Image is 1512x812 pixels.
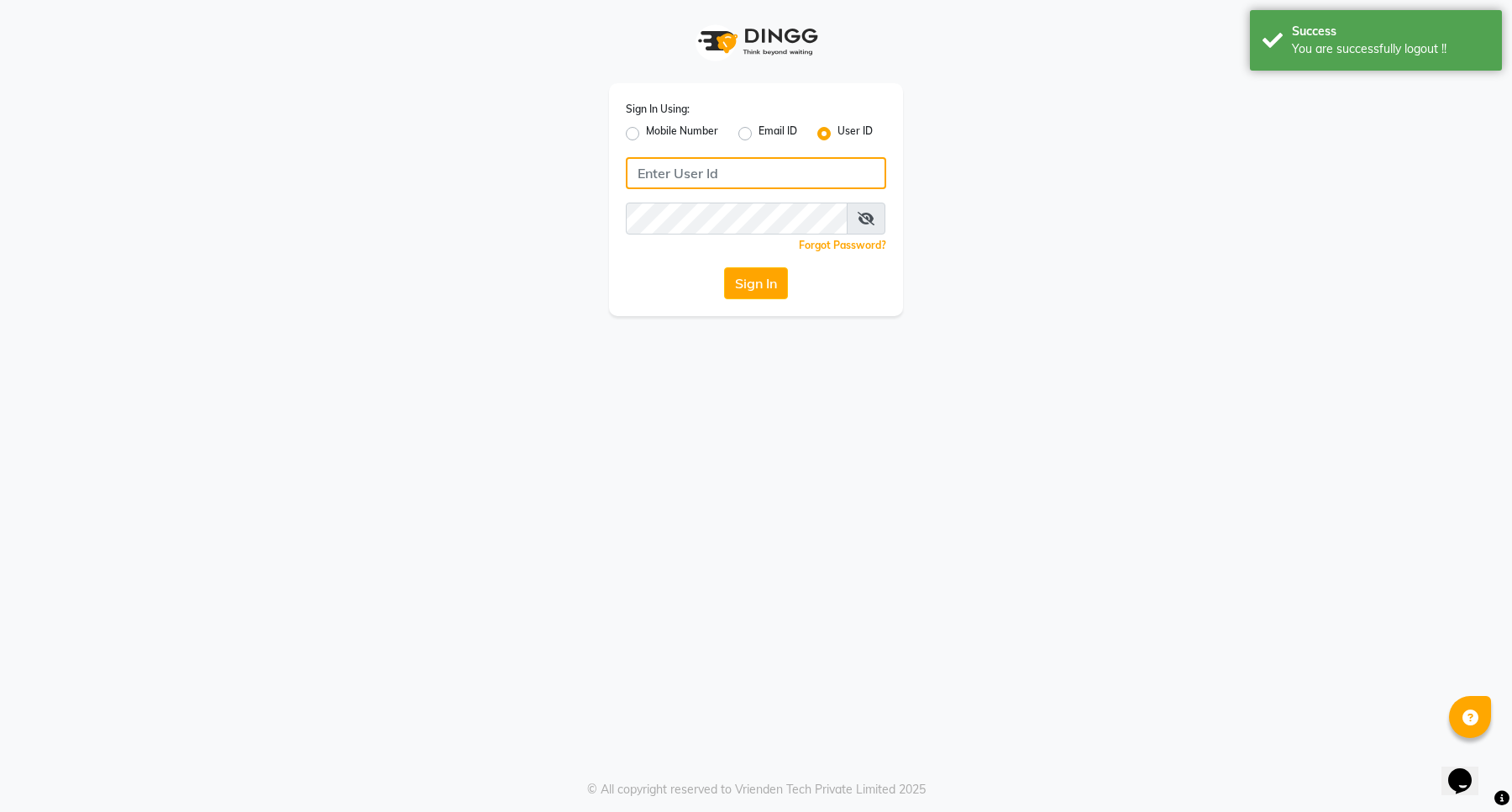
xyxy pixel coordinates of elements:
[646,124,718,144] label: Mobile Number
[1292,23,1489,40] div: Success
[724,267,788,299] button: Sign In
[626,157,886,189] input: Username
[1441,745,1495,795] iframe: chat widget
[626,102,690,117] label: Sign In Using:
[1292,40,1489,58] div: You are successfully logout !!
[837,124,873,144] label: User ID
[626,203,848,235] input: Username
[799,239,886,251] a: Forgot Password?
[689,17,823,66] img: logo1.svg
[759,124,797,144] label: Email ID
